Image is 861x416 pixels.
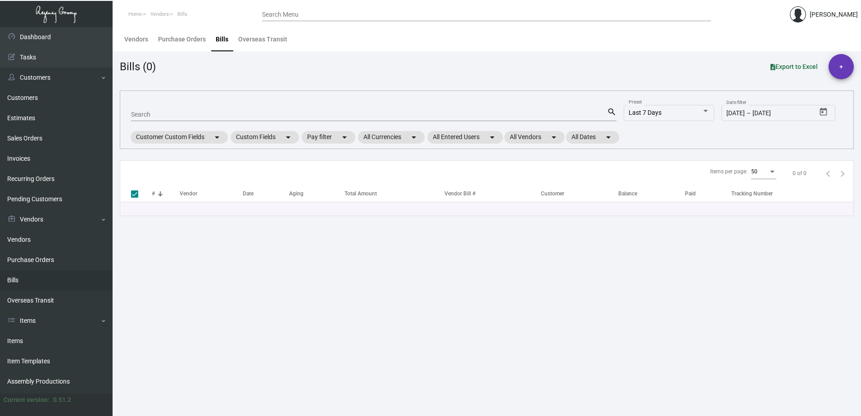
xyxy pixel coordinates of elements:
[243,190,289,198] div: Date
[548,132,559,143] mat-icon: arrow_drop_down
[158,35,206,44] div: Purchase Orders
[243,190,254,198] div: Date
[339,132,350,143] mat-icon: arrow_drop_down
[752,110,796,117] input: End date
[444,190,476,198] div: Vendor Bill #
[810,10,858,19] div: [PERSON_NAME]
[618,190,637,198] div: Balance
[289,190,304,198] div: Aging
[790,6,806,23] img: admin@bootstrapmaster.com
[566,131,619,144] mat-chip: All Dates
[751,169,776,175] mat-select: Items per page:
[710,167,748,176] div: Items per page:
[829,54,854,79] button: +
[629,109,662,116] span: Last 7 Days
[747,110,751,117] span: –
[152,190,180,198] div: #
[835,166,850,181] button: Next page
[120,59,156,75] div: Bills (0)
[358,131,425,144] mat-chip: All Currencies
[487,132,498,143] mat-icon: arrow_drop_down
[731,190,853,198] div: Tracking Number
[504,131,565,144] mat-chip: All Vendors
[839,54,843,79] span: +
[131,131,228,144] mat-chip: Customer Custom Fields
[216,35,228,44] div: Bills
[344,190,444,198] div: Total Amount
[726,110,745,117] input: Start date
[751,168,757,175] span: 50
[302,131,355,144] mat-chip: Pay filter
[793,169,807,177] div: 0 of 0
[816,105,831,119] button: Open calendar
[731,190,773,198] div: Tracking Number
[603,132,614,143] mat-icon: arrow_drop_down
[152,190,155,198] div: #
[541,190,564,198] div: Customer
[53,395,71,405] div: 0.51.2
[444,190,541,198] div: Vendor Bill #
[4,395,50,405] div: Current version:
[618,190,685,198] div: Balance
[685,190,731,198] div: Paid
[821,166,835,181] button: Previous page
[212,132,222,143] mat-icon: arrow_drop_down
[180,190,197,198] div: Vendor
[128,11,142,17] span: Home
[177,11,187,17] span: Bills
[770,63,818,70] span: Export to Excel
[685,190,696,198] div: Paid
[283,132,294,143] mat-icon: arrow_drop_down
[231,131,299,144] mat-chip: Custom Fields
[607,107,616,118] mat-icon: search
[408,132,419,143] mat-icon: arrow_drop_down
[238,35,287,44] div: Overseas Transit
[180,190,243,198] div: Vendor
[427,131,503,144] mat-chip: All Entered Users
[541,190,618,198] div: Customer
[763,59,825,75] button: Export to Excel
[150,11,169,17] span: Vendors
[344,190,377,198] div: Total Amount
[289,190,344,198] div: Aging
[124,35,148,44] div: Vendors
